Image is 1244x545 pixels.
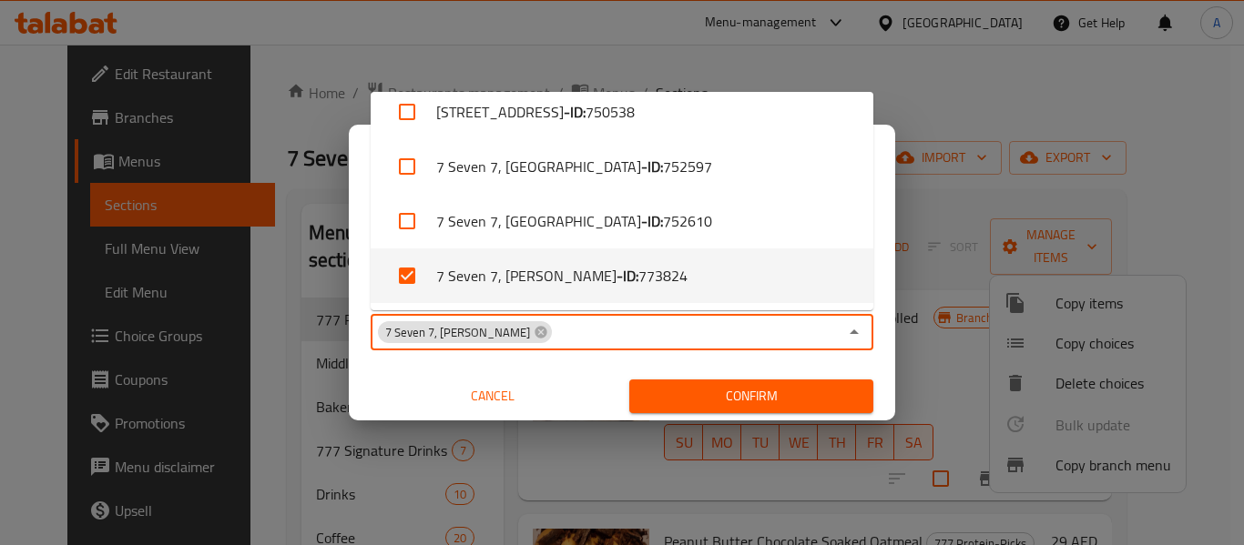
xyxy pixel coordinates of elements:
[378,321,552,343] div: 7 Seven 7, [PERSON_NAME]
[371,85,873,139] li: [STREET_ADDRESS]
[371,139,873,194] li: 7 Seven 7, [GEOGRAPHIC_DATA]
[378,385,607,408] span: Cancel
[629,379,873,413] button: Confirm
[841,319,867,345] button: Close
[564,101,586,123] b: - ID:
[638,265,688,287] span: 773824
[641,156,663,177] b: - ID:
[641,210,663,232] b: - ID:
[663,156,712,177] span: 752597
[371,379,615,413] button: Cancel
[663,210,712,232] span: 752610
[617,265,638,287] b: - ID:
[586,101,635,123] span: 750538
[378,324,537,341] span: 7 Seven 7, [PERSON_NAME]
[371,194,873,248] li: 7 Seven 7, [GEOGRAPHIC_DATA]
[371,248,873,303] li: 7 Seven 7, [PERSON_NAME]
[644,385,859,408] span: Confirm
